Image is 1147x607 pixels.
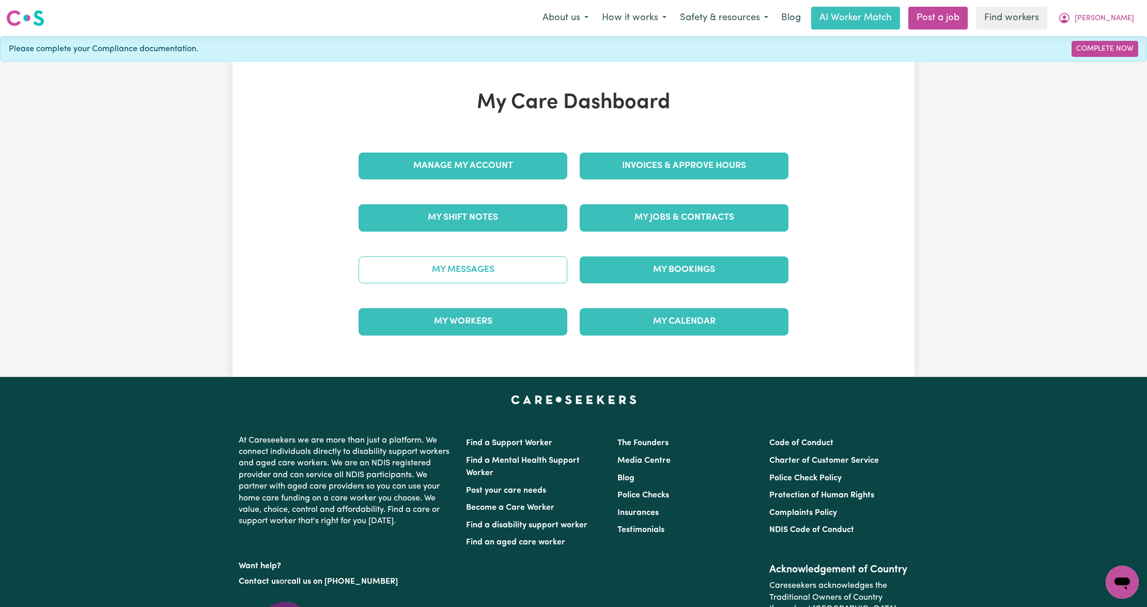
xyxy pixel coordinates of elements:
a: My Calendar [580,308,788,335]
a: Complete Now [1072,41,1138,57]
a: My Shift Notes [359,204,567,231]
button: My Account [1051,7,1141,29]
a: NDIS Code of Conduct [769,526,854,534]
a: Find a Support Worker [466,439,552,447]
button: How it works [595,7,673,29]
span: [PERSON_NAME] [1075,13,1134,24]
a: Insurances [617,509,659,517]
a: Blog [617,474,634,482]
a: Post a job [908,7,968,29]
a: Post your care needs [466,487,546,495]
a: call us on [PHONE_NUMBER] [287,578,398,586]
a: My Workers [359,308,567,335]
a: Blog [775,7,807,29]
button: About us [536,7,595,29]
a: Find an aged care worker [466,538,565,547]
a: AI Worker Match [811,7,900,29]
a: My Messages [359,256,567,283]
a: Media Centre [617,457,671,465]
a: Careseekers home page [511,396,637,404]
a: Police Checks [617,491,669,499]
a: My Bookings [580,256,788,283]
p: Want help? [239,556,454,572]
iframe: Button to launch messaging window, conversation in progress [1106,566,1139,599]
a: Find workers [976,7,1047,29]
a: The Founders [617,439,669,447]
a: Find a disability support worker [466,521,587,529]
a: Careseekers logo [6,6,44,30]
a: Contact us [239,578,280,586]
a: My Jobs & Contracts [580,204,788,231]
a: Become a Care Worker [466,504,554,512]
a: Find a Mental Health Support Worker [466,457,580,477]
p: At Careseekers we are more than just a platform. We connect individuals directly to disability su... [239,431,454,532]
h1: My Care Dashboard [352,90,795,115]
p: or [239,572,454,591]
a: Charter of Customer Service [769,457,879,465]
button: Safety & resources [673,7,775,29]
a: Protection of Human Rights [769,491,874,499]
a: Police Check Policy [769,474,842,482]
h2: Acknowledgement of Country [769,564,908,576]
span: Please complete your Compliance documentation. [9,43,198,55]
a: Testimonials [617,526,664,534]
a: Manage My Account [359,153,567,179]
a: Code of Conduct [769,439,833,447]
img: Careseekers logo [6,9,44,27]
a: Complaints Policy [769,509,837,517]
a: Invoices & Approve Hours [580,153,788,179]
